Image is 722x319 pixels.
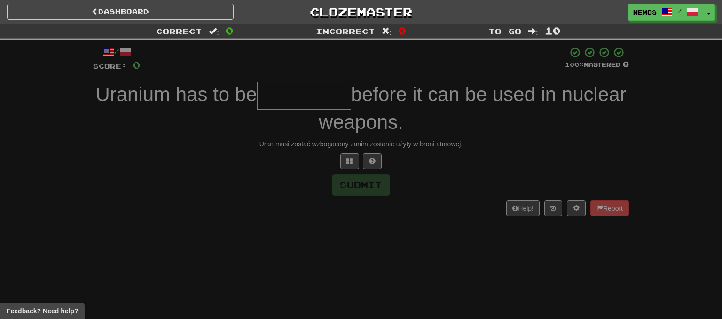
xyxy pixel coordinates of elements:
[488,26,521,36] span: To go
[156,26,202,36] span: Correct
[93,47,141,58] div: /
[95,83,257,105] span: Uranium has to be
[528,27,538,35] span: :
[545,25,561,36] span: 10
[209,27,219,35] span: :
[316,26,375,36] span: Incorrect
[93,62,127,70] span: Score:
[226,25,234,36] span: 0
[565,61,584,68] span: 100 %
[7,4,234,20] a: Dashboard
[506,200,540,216] button: Help!
[319,83,627,133] span: before it can be used in nuclear weapons.
[363,153,382,169] button: Single letter hint - you only get 1 per sentence and score half the points! alt+h
[628,4,703,21] a: nemos /
[544,200,562,216] button: Round history (alt+y)
[133,59,141,71] span: 0
[93,139,629,149] div: Uran musi zostać wzbogacony zanim zostanie użyty w broni atmowej.
[7,306,78,316] span: Open feedback widget
[677,8,682,14] span: /
[633,8,657,16] span: nemos
[590,200,629,216] button: Report
[565,61,629,69] div: Mastered
[248,4,474,20] a: Clozemaster
[398,25,406,36] span: 0
[332,174,390,196] button: Submit
[382,27,392,35] span: :
[340,153,359,169] button: Switch sentence to multiple choice alt+p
